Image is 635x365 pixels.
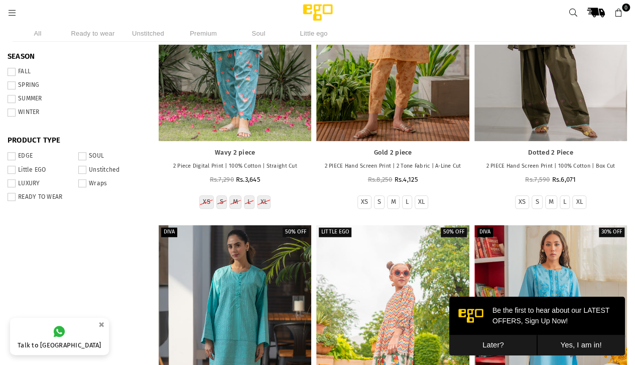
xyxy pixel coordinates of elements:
[236,176,261,183] span: Rs.3,645
[261,198,268,206] label: XL
[233,25,284,42] li: Soul
[449,297,625,355] iframe: webpush-onsite
[88,38,176,59] button: Yes, I am in!
[8,108,143,116] label: WINTER
[164,162,306,171] p: 2 Piece Digital Print | 100% Cotton | Straight Cut
[3,9,21,16] a: Menu
[535,198,539,206] label: S
[8,95,143,103] label: SUMMER
[576,198,583,206] label: XL
[319,227,351,237] label: Little EGO
[394,176,418,183] span: Rs.4,125
[8,68,143,76] label: FALL
[479,162,622,171] p: 2 PIECE Hand Screen Print | 100% Cotton | Box Cut
[406,198,409,206] label: L
[8,179,72,187] label: LUXURY
[519,198,526,206] label: XS
[283,227,309,237] label: 50% off
[391,198,396,206] label: M
[441,227,467,237] label: 50% off
[563,198,566,206] label: L
[247,198,250,206] label: L
[68,25,118,42] li: Ready to wear
[178,25,228,42] li: Premium
[552,176,576,183] span: Rs.6,071
[564,4,582,22] a: Search
[8,81,143,89] label: SPRING
[377,198,381,206] label: S
[275,3,360,23] img: Ego
[233,198,238,206] label: M
[609,4,627,22] a: 0
[289,25,339,42] li: Little ego
[220,198,223,206] label: S
[321,149,464,157] a: Gold 2 piece
[210,176,234,183] span: Rs.7,290
[164,149,306,157] a: Wavy 2 piece
[599,227,624,237] label: 30% off
[8,52,143,62] span: SEASON
[10,318,109,355] a: Talk to [GEOGRAPHIC_DATA]
[361,198,368,206] label: XS
[78,166,143,174] label: Unstitched
[525,176,550,183] span: Rs.7,590
[8,152,72,160] label: EDGE
[78,179,143,187] label: Wraps
[367,176,392,183] span: Rs.8,250
[13,25,63,42] li: All
[203,198,210,206] label: XS
[479,149,622,157] a: Dotted 2 Piece
[8,136,143,146] span: PRODUCT TYPE
[477,227,493,237] label: Diva
[8,166,72,174] label: Little EGO
[78,152,143,160] label: SOUL
[418,198,425,206] label: XL
[8,193,72,201] label: READY TO WEAR
[321,162,464,171] p: 2 PIECE Hand Screen Print | 2 Tone Fabric | A-Line Cut
[549,198,554,206] label: M
[161,227,177,237] label: Diva
[622,4,630,12] span: 0
[123,25,173,42] li: Unstitched
[95,316,107,333] button: ×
